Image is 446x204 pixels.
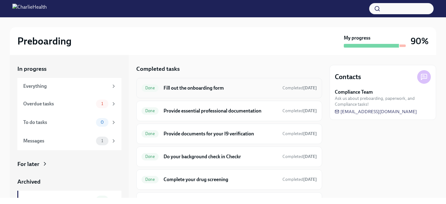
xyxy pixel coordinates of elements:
span: 1 [98,138,107,143]
h3: 90% [411,36,429,47]
a: DoneProvide documents for your I9 verificationCompleted[DATE] [142,129,317,139]
span: Completed [282,177,317,182]
span: August 25th, 2025 12:07 [282,131,317,137]
a: [EMAIL_ADDRESS][DOMAIN_NAME] [335,108,417,115]
span: Completed [282,108,317,113]
a: DoneComplete your drug screeningCompleted[DATE] [142,175,317,185]
span: Done [142,131,159,136]
a: In progress [17,65,121,73]
a: Archived [17,178,121,186]
strong: [DATE] [303,131,317,136]
span: Ask us about preboarding, paperwork, and Compliance tasks! [335,96,431,107]
h5: Completed tasks [136,65,180,73]
strong: Compliance Team [335,89,373,96]
div: Everything [23,83,108,90]
a: For later [17,160,121,168]
span: 1 [98,101,107,106]
h2: Preboarding [17,35,72,47]
span: August 25th, 2025 12:05 [282,108,317,114]
span: August 25th, 2025 11:55 [282,154,317,159]
span: Done [142,108,159,113]
div: To do tasks [23,119,94,126]
h6: Provide documents for your I9 verification [164,130,278,137]
a: DoneFill out the onboarding formCompleted[DATE] [142,83,317,93]
a: Everything [17,78,121,95]
a: DoneProvide essential professional documentationCompleted[DATE] [142,106,317,116]
h4: Contacts [335,72,361,82]
div: Messages [23,138,94,144]
strong: [DATE] [303,85,317,91]
span: August 25th, 2025 11:55 [282,176,317,182]
span: Completed [282,131,317,136]
a: Messages1 [17,132,121,150]
h6: Complete your drug screening [164,176,278,183]
div: For later [17,160,39,168]
div: Overdue tasks [23,100,94,107]
a: To do tasks0 [17,113,121,132]
h6: Fill out the onboarding form [164,85,278,91]
strong: [DATE] [303,154,317,159]
span: Done [142,177,159,182]
strong: [DATE] [303,177,317,182]
span: August 27th, 2025 11:03 [282,85,317,91]
a: DoneDo your background check in CheckrCompleted[DATE] [142,152,317,162]
img: CharlieHealth [12,4,47,14]
span: Done [142,86,159,90]
a: Overdue tasks1 [17,95,121,113]
h6: Provide essential professional documentation [164,108,278,114]
div: Completed tasks [23,197,94,203]
span: Completed [282,154,317,159]
strong: [DATE] [303,108,317,113]
strong: My progress [344,35,370,41]
span: 9 [97,198,107,202]
span: Completed [282,85,317,91]
span: 0 [97,120,107,125]
span: Done [142,154,159,159]
h6: Do your background check in Checkr [164,153,278,160]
